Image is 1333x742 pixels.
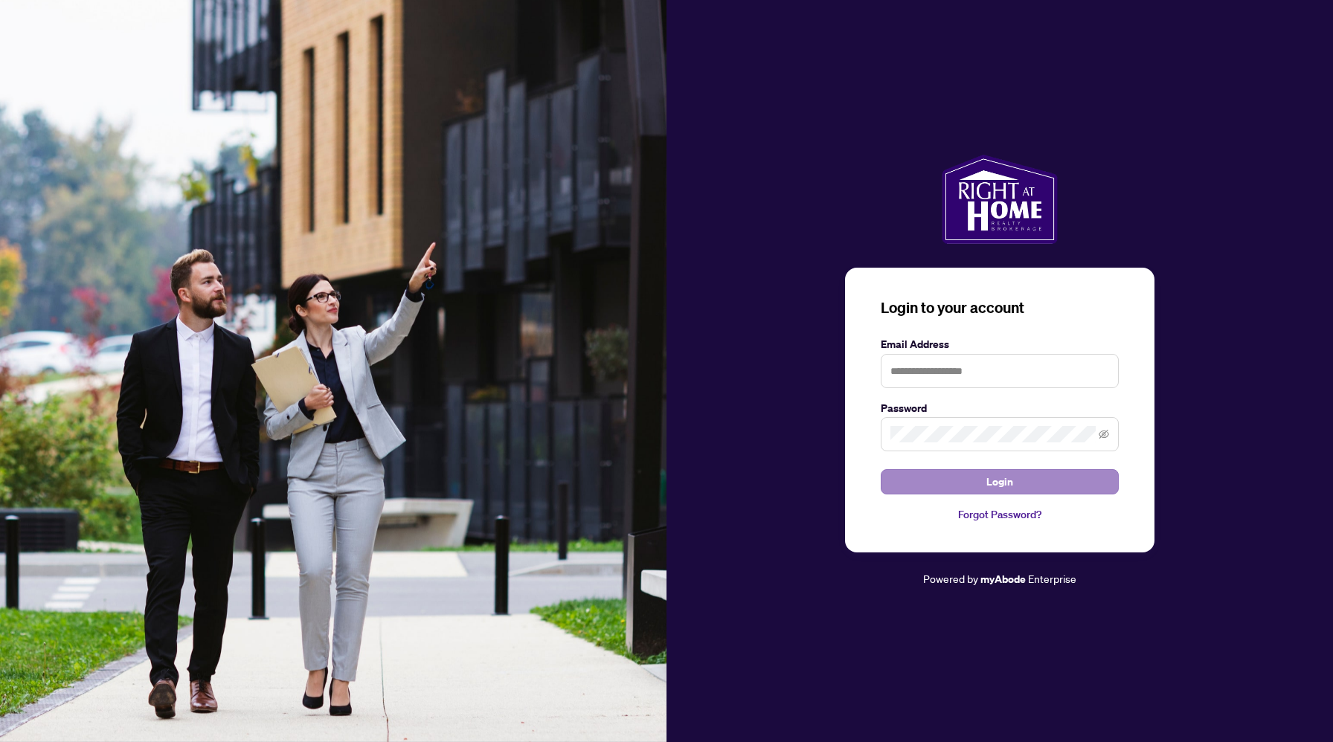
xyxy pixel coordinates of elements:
a: myAbode [980,571,1026,587]
label: Password [881,400,1119,416]
a: Forgot Password? [881,506,1119,523]
span: Powered by [923,572,978,585]
h3: Login to your account [881,297,1119,318]
label: Email Address [881,336,1119,352]
span: eye-invisible [1099,429,1109,439]
span: Enterprise [1028,572,1076,585]
img: ma-logo [942,155,1057,244]
span: Login [986,470,1013,494]
button: Login [881,469,1119,494]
